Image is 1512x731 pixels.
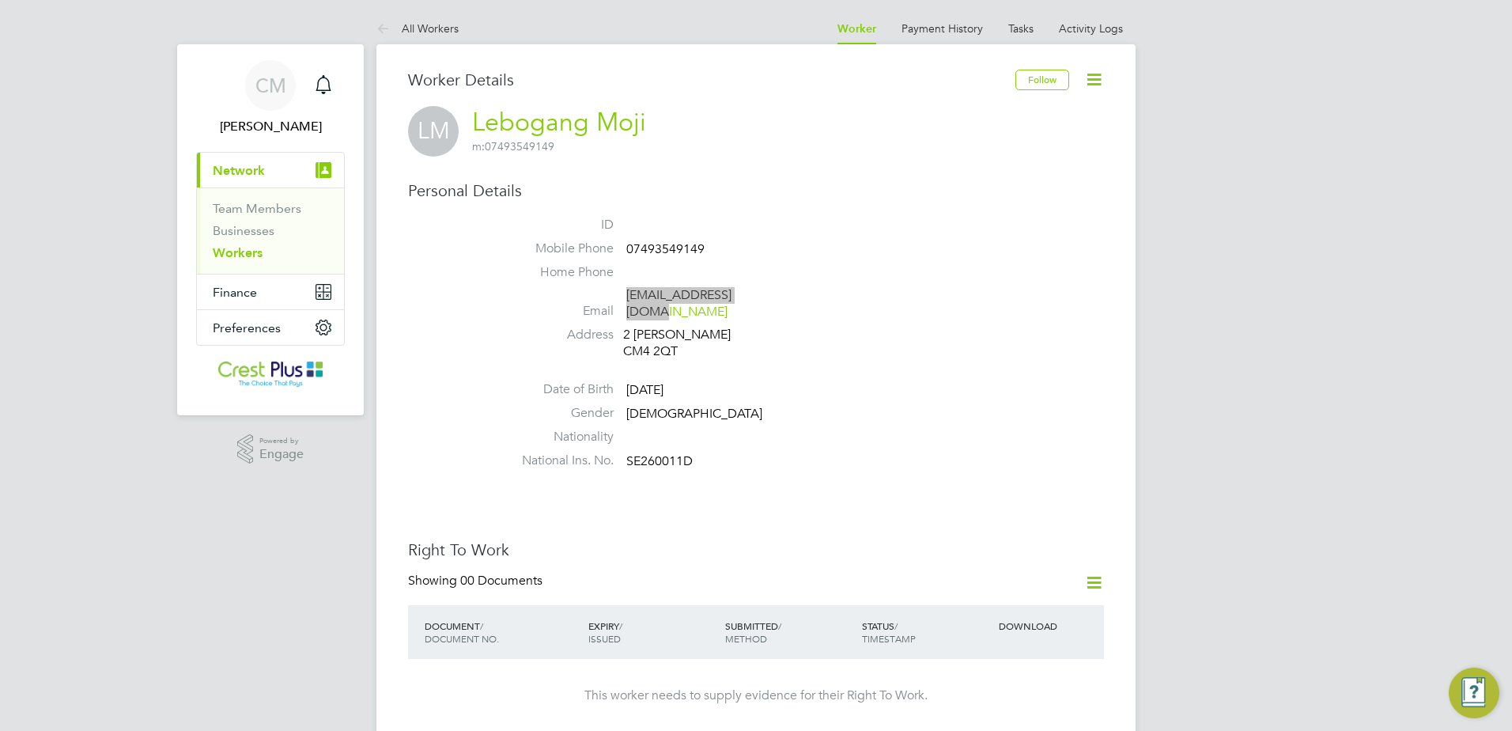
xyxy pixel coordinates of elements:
[197,153,344,187] button: Network
[255,75,286,96] span: CM
[503,217,614,233] label: ID
[197,310,344,345] button: Preferences
[197,275,344,309] button: Finance
[480,619,483,632] span: /
[218,362,323,387] img: crestplusoperations-logo-retina.png
[902,21,983,36] a: Payment History
[259,434,304,448] span: Powered by
[213,201,301,216] a: Team Members
[213,285,257,300] span: Finance
[623,327,773,360] div: 2 [PERSON_NAME] CM4 2QT
[1449,668,1499,718] button: Engage Resource Center
[1059,21,1123,36] a: Activity Logs
[626,453,693,469] span: SE260011D
[460,573,542,589] span: 00 Documents
[472,107,646,138] a: Lebogang Moji
[894,619,898,632] span: /
[408,70,1015,90] h3: Worker Details
[472,139,485,153] span: m:
[503,303,614,320] label: Email
[1008,21,1034,36] a: Tasks
[858,612,995,653] div: STATUS
[196,117,345,136] span: Courtney Miller
[408,180,1104,201] h3: Personal Details
[197,187,344,274] div: Network
[995,612,1104,640] div: DOWNLOAD
[408,573,546,589] div: Showing
[196,60,345,136] a: CM[PERSON_NAME]
[425,632,499,645] span: DOCUMENT NO.
[503,429,614,445] label: Nationality
[196,362,345,387] a: Go to home page
[213,245,263,260] a: Workers
[408,106,459,157] span: LM
[213,163,265,178] span: Network
[213,223,274,238] a: Businesses
[213,320,281,335] span: Preferences
[503,405,614,422] label: Gender
[503,381,614,398] label: Date of Birth
[1015,70,1069,90] button: Follow
[424,687,1088,704] div: This worker needs to supply evidence for their Right To Work.
[837,22,876,36] a: Worker
[588,632,621,645] span: ISSUED
[177,44,364,415] nav: Main navigation
[584,612,721,653] div: EXPIRY
[626,241,705,257] span: 07493549149
[503,264,614,281] label: Home Phone
[778,619,781,632] span: /
[619,619,622,632] span: /
[503,241,614,257] label: Mobile Phone
[259,448,304,461] span: Engage
[421,612,584,653] div: DOCUMENT
[472,139,554,153] span: 07493549149
[408,540,1104,560] h3: Right To Work
[376,21,459,36] a: All Workers
[626,287,731,320] a: [EMAIL_ADDRESS][DOMAIN_NAME]
[503,453,614,469] label: National Ins. No.
[503,327,614,343] label: Address
[237,434,304,464] a: Powered byEngage
[725,632,767,645] span: METHOD
[626,406,762,422] span: [DEMOGRAPHIC_DATA]
[862,632,916,645] span: TIMESTAMP
[721,612,858,653] div: SUBMITTED
[626,383,663,399] span: [DATE]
